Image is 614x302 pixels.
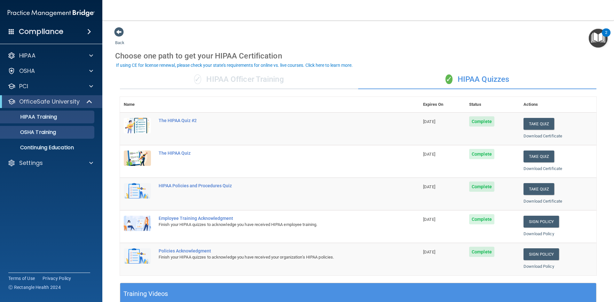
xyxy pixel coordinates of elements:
div: HIPAA Officer Training [120,70,358,89]
a: Download Policy [523,231,554,236]
p: OfficeSafe University [19,98,80,105]
p: Continuing Education [4,144,91,151]
span: [DATE] [423,184,435,189]
div: If using CE for license renewal, please check your state's requirements for online vs. live cours... [116,63,353,67]
span: Complete [469,247,494,257]
button: If using CE for license renewal, please check your state's requirements for online vs. live cours... [115,62,354,68]
span: ✓ [445,74,453,84]
a: Download Certificate [523,166,562,171]
button: Take Quiz [523,118,554,130]
span: ✓ [194,74,201,84]
p: OSHA [19,67,35,75]
div: Employee Training Acknowledgment [159,216,387,221]
div: 2 [605,33,607,41]
div: Finish your HIPAA quizzes to acknowledge you have received your organization’s HIPAA policies. [159,253,387,261]
a: Privacy Policy [43,275,71,282]
p: OSHA Training [4,129,56,136]
div: HIPAA Quizzes [358,70,596,89]
button: Take Quiz [523,183,554,195]
h4: Compliance [19,27,63,36]
p: PCI [19,82,28,90]
a: Download Certificate [523,199,562,204]
span: Complete [469,116,494,127]
span: Complete [469,149,494,159]
a: Terms of Use [8,275,35,282]
a: HIPAA [8,52,93,59]
th: Status [465,97,520,112]
th: Expires On [419,97,465,112]
div: The HIPAA Quiz #2 [159,118,387,123]
a: OfficeSafe University [8,98,93,105]
p: Settings [19,159,43,167]
a: Sign Policy [523,216,559,228]
a: PCI [8,82,93,90]
a: Download Certificate [523,134,562,138]
a: Back [115,33,124,45]
span: Complete [469,182,494,192]
img: PMB logo [8,7,95,19]
p: HIPAA Training [4,114,57,120]
button: Take Quiz [523,151,554,162]
h5: Training Videos [123,288,168,299]
div: Policies Acknowledgment [159,248,387,253]
span: Ⓒ Rectangle Health 2024 [8,284,61,290]
a: Settings [8,159,93,167]
div: Finish your HIPAA quizzes to acknowledge you have received HIPAA employee training. [159,221,387,228]
a: OSHA [8,67,93,75]
span: [DATE] [423,152,435,157]
span: [DATE] [423,119,435,124]
button: Open Resource Center, 2 new notifications [589,29,608,48]
span: [DATE] [423,250,435,254]
th: Name [120,97,155,112]
p: HIPAA [19,52,35,59]
div: Choose one path to get your HIPAA Certification [115,47,601,65]
th: Actions [520,97,596,112]
iframe: Drift Widget Chat Controller [503,257,606,282]
span: Complete [469,214,494,224]
div: HIPAA Policies and Procedures Quiz [159,183,387,188]
span: [DATE] [423,217,435,222]
div: The HIPAA Quiz [159,151,387,156]
a: Sign Policy [523,248,559,260]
